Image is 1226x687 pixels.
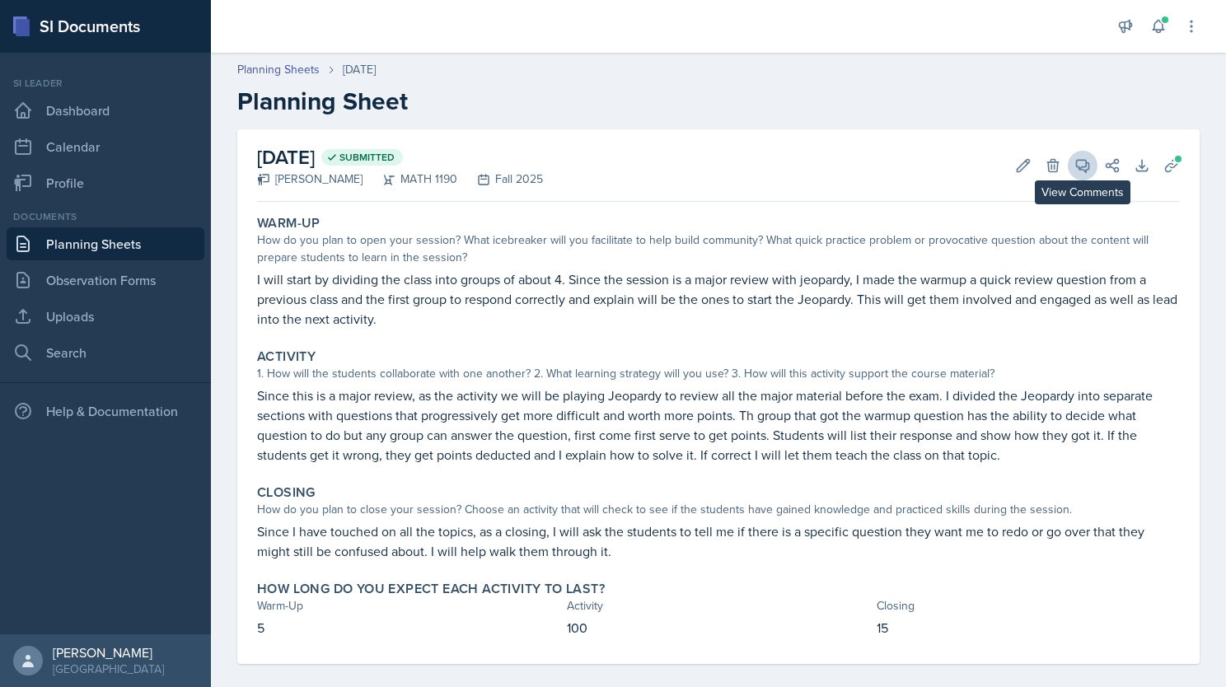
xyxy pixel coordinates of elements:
a: Profile [7,166,204,199]
div: [DATE] [343,61,376,78]
p: Since this is a major review, as the activity we will be playing Jeopardy to review all the major... [257,386,1180,465]
div: Closing [877,597,1180,615]
div: [PERSON_NAME] [257,171,363,188]
label: Warm-Up [257,215,321,231]
a: Dashboard [7,94,204,127]
h2: [DATE] [257,143,543,172]
div: Documents [7,209,204,224]
a: Uploads [7,300,204,333]
label: How long do you expect each activity to last? [257,581,605,597]
a: Calendar [7,130,204,163]
div: How do you plan to open your session? What icebreaker will you facilitate to help build community... [257,231,1180,266]
span: Submitted [339,151,395,164]
a: Planning Sheets [237,61,320,78]
div: Help & Documentation [7,395,204,428]
div: Activity [567,597,870,615]
label: Activity [257,348,316,365]
div: [PERSON_NAME] [53,644,164,661]
p: 100 [567,618,870,638]
p: I will start by dividing the class into groups of about 4. Since the session is a major review wi... [257,269,1180,329]
div: How do you plan to close your session? Choose an activity that will check to see if the students ... [257,501,1180,518]
a: Observation Forms [7,264,204,297]
div: Warm-Up [257,597,560,615]
p: 5 [257,618,560,638]
div: Si leader [7,76,204,91]
a: Planning Sheets [7,227,204,260]
h2: Planning Sheet [237,86,1200,116]
a: Search [7,336,204,369]
p: 15 [877,618,1180,638]
label: Closing [257,484,316,501]
div: Fall 2025 [457,171,543,188]
button: View Comments [1068,151,1097,180]
div: 1. How will the students collaborate with one another? 2. What learning strategy will you use? 3.... [257,365,1180,382]
div: MATH 1190 [363,171,457,188]
div: [GEOGRAPHIC_DATA] [53,661,164,677]
p: Since I have touched on all the topics, as a closing, I will ask the students to tell me if there... [257,521,1180,561]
